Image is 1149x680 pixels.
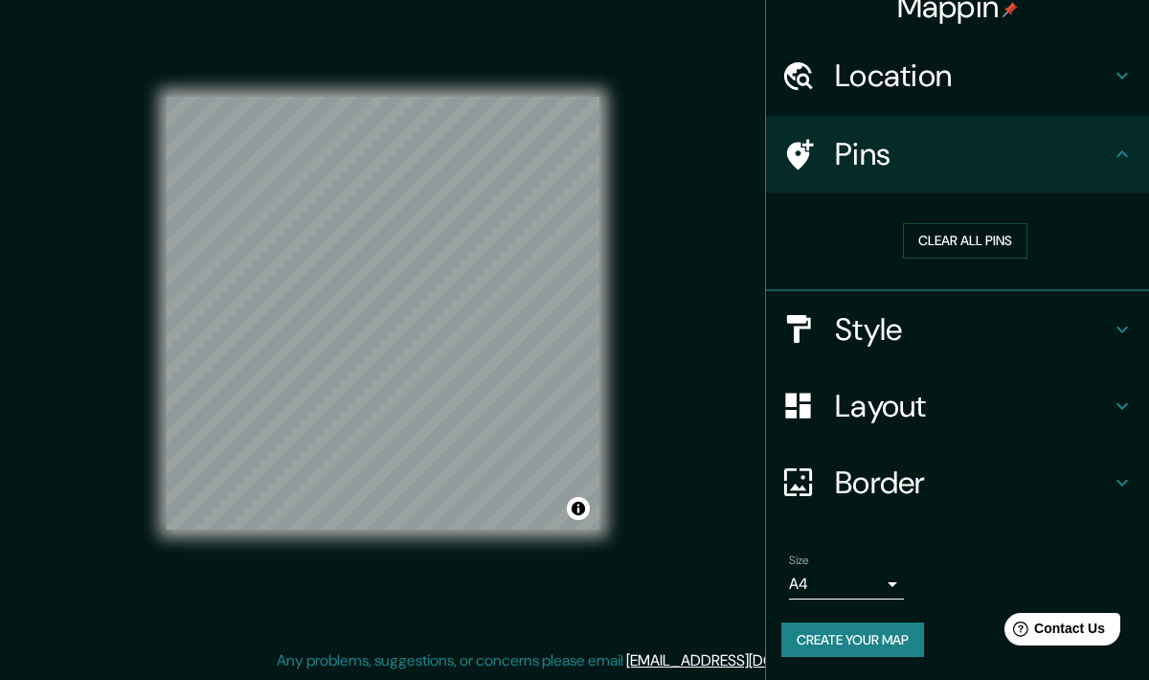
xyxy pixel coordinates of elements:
[567,497,590,520] button: Toggle attribution
[781,623,924,658] button: Create your map
[979,605,1128,659] iframe: Help widget launcher
[789,552,809,568] label: Size
[903,223,1027,259] button: Clear all pins
[766,116,1149,193] div: Pins
[789,569,904,600] div: A4
[835,387,1111,425] h4: Layout
[766,291,1149,368] div: Style
[1003,2,1018,17] img: pin-icon.png
[766,444,1149,521] div: Border
[835,464,1111,502] h4: Border
[835,135,1111,173] h4: Pins
[835,57,1111,95] h4: Location
[766,368,1149,444] div: Layout
[835,310,1111,349] h4: Style
[277,649,866,672] p: Any problems, suggestions, or concerns please email .
[167,97,599,530] canvas: Map
[766,37,1149,114] div: Location
[626,650,863,670] a: [EMAIL_ADDRESS][DOMAIN_NAME]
